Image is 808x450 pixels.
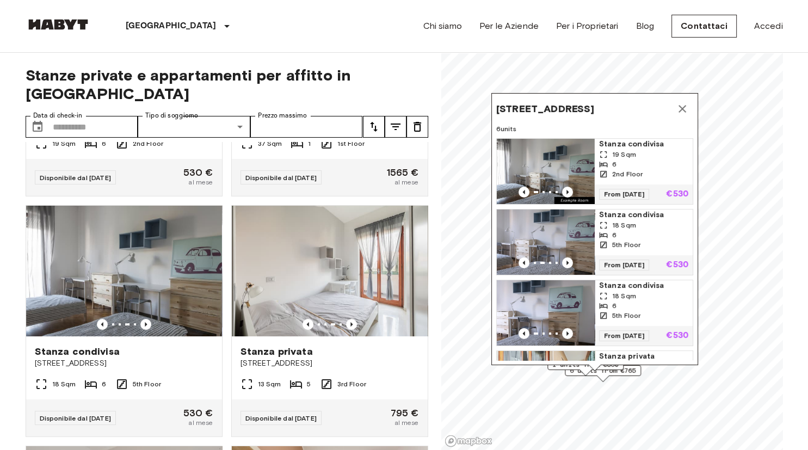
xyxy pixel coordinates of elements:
[612,150,636,159] span: 19 Sqm
[612,240,640,250] span: 5th Floor
[102,139,106,149] span: 6
[26,19,91,30] img: Habyt
[666,261,688,269] p: €530
[666,190,688,199] p: €530
[337,379,366,389] span: 3rd Floor
[183,168,213,177] span: 530 €
[303,319,313,330] button: Previous image
[145,111,198,120] label: Tipo di soggiorno
[232,206,428,336] img: Marketing picture of unit IT-14-029-004-01H
[491,93,698,371] div: Map marker
[496,350,693,417] a: Marketing picture of unit IT-14-029-004-01HPrevious imagePrevious imageStanza privata13 Sqm53rd F...
[35,345,120,358] span: Stanza condivisa
[612,301,616,311] span: 6
[363,116,385,138] button: tune
[519,257,529,268] button: Previous image
[188,418,213,428] span: al mese
[599,280,688,291] span: Stanza condivisa
[445,435,492,447] a: Mapbox logo
[636,20,654,33] a: Blog
[519,328,529,339] button: Previous image
[497,280,595,346] img: Marketing picture of unit IT-14-029-009-04H
[26,206,222,336] img: Marketing picture of unit IT-14-029-009-05H
[519,187,529,198] button: Previous image
[599,330,649,341] span: From [DATE]
[245,174,317,182] span: Disponibile dal [DATE]
[496,102,594,115] span: [STREET_ADDRESS]
[188,177,213,187] span: al mese
[133,379,161,389] span: 5th Floor
[40,414,111,422] span: Disponibile dal [DATE]
[556,20,619,33] a: Per i Proprietari
[754,20,783,33] a: Accedi
[496,209,693,275] a: Previous imagePrevious imageStanza condivisa18 Sqm65th FloorFrom [DATE]€530
[666,331,688,340] p: €530
[423,20,461,33] a: Chi siamo
[385,116,406,138] button: tune
[258,111,306,120] label: Prezzo massimo
[102,379,106,389] span: 6
[479,20,539,33] a: Per le Aziende
[52,379,76,389] span: 18 Sqm
[394,418,418,428] span: al mese
[308,139,311,149] span: 1
[599,260,649,270] span: From [DATE]
[562,328,573,339] button: Previous image
[126,20,217,33] p: [GEOGRAPHIC_DATA]
[387,168,419,177] span: 1565 €
[612,169,643,179] span: 2nd Floor
[245,414,317,422] span: Disponibile dal [DATE]
[240,358,419,369] span: [STREET_ADDRESS]
[599,351,688,362] span: Stanza privata
[406,116,428,138] button: tune
[496,280,693,346] a: Marketing picture of unit IT-14-029-009-04HPrevious imagePrevious imageStanza condivisa18 Sqm65th...
[258,139,282,149] span: 37 Sqm
[671,15,737,38] a: Contattaci
[35,358,213,369] span: [STREET_ADDRESS]
[337,139,365,149] span: 1st Floor
[496,138,693,205] a: Marketing picture of unit IT-14-029-003-04HPrevious imagePrevious imageStanza condivisa19 Sqm62nd...
[612,220,636,230] span: 18 Sqm
[612,311,640,320] span: 5th Floor
[33,111,82,120] label: Data di check-in
[565,365,641,382] div: Map marker
[346,319,357,330] button: Previous image
[599,209,688,220] span: Stanza condivisa
[497,351,595,416] img: Marketing picture of unit IT-14-029-004-01H
[52,139,76,149] span: 19 Sqm
[183,408,213,418] span: 530 €
[27,116,48,138] button: Choose date
[599,189,649,200] span: From [DATE]
[562,257,573,268] button: Previous image
[240,345,313,358] span: Stanza privata
[258,379,281,389] span: 13 Sqm
[307,379,311,389] span: 5
[97,319,108,330] button: Previous image
[26,205,223,437] a: Previous imagePrevious imageStanza condivisa[STREET_ADDRESS]18 Sqm65th FloorDisponibile dal [DATE...
[391,408,419,418] span: 795 €
[497,209,595,275] img: Marketing picture of unit IT-14-029-009-05H
[496,124,693,134] span: 6 units
[612,230,616,240] span: 6
[497,139,595,204] img: Marketing picture of unit IT-14-029-003-04H
[562,187,573,198] button: Previous image
[612,291,636,301] span: 18 Sqm
[26,66,428,103] span: Stanze private e appartamenti per affitto in [GEOGRAPHIC_DATA]
[599,139,688,150] span: Stanza condivisa
[394,177,418,187] span: al mese
[140,319,151,330] button: Previous image
[133,139,163,149] span: 2nd Floor
[40,174,111,182] span: Disponibile dal [DATE]
[612,159,616,169] span: 6
[231,205,428,437] a: Previous imagePrevious imageStanza privata[STREET_ADDRESS]13 Sqm53rd FloorDisponibile dal [DATE]7...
